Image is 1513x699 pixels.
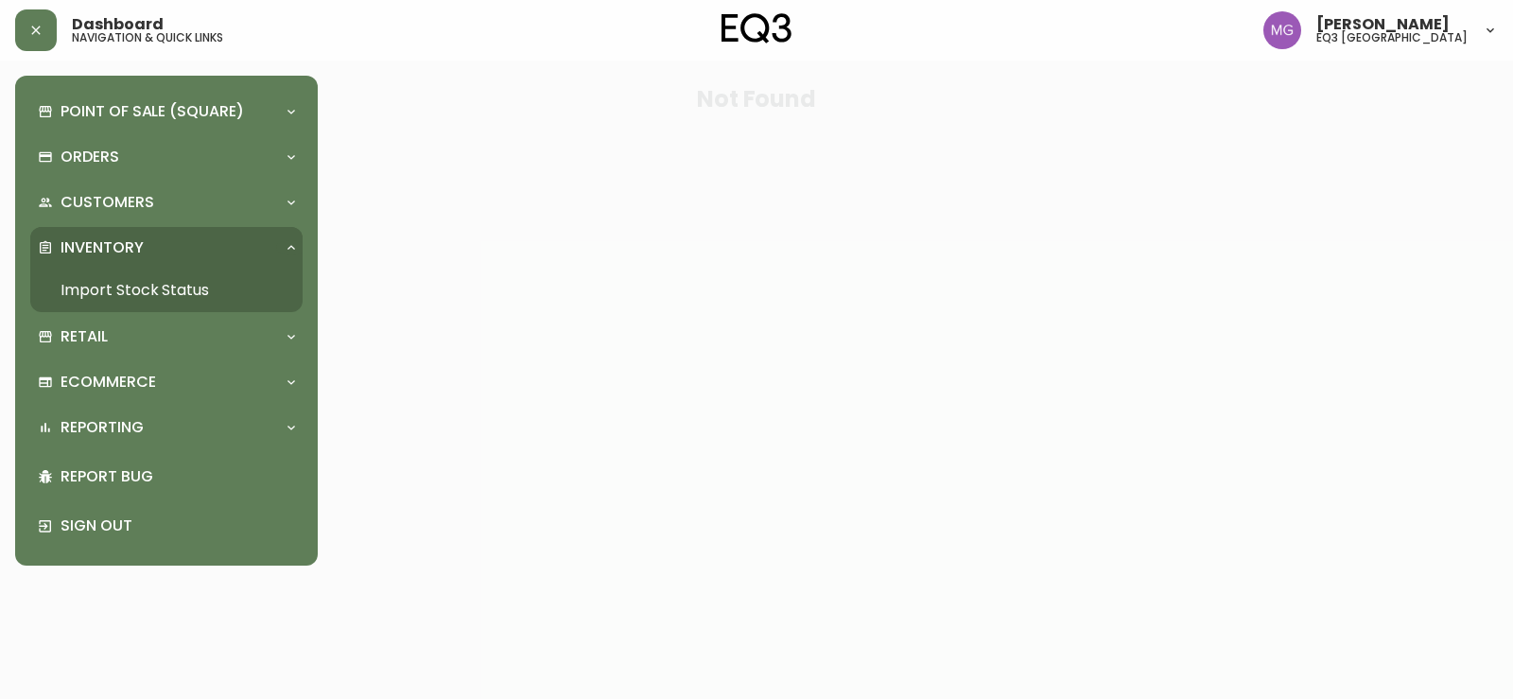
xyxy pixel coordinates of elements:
[61,516,295,536] p: Sign Out
[30,407,303,448] div: Reporting
[61,417,144,438] p: Reporting
[30,91,303,132] div: Point of Sale (Square)
[72,17,164,32] span: Dashboard
[1316,17,1450,32] span: [PERSON_NAME]
[30,136,303,178] div: Orders
[30,316,303,358] div: Retail
[30,501,303,550] div: Sign Out
[61,466,295,487] p: Report Bug
[61,101,244,122] p: Point of Sale (Square)
[61,237,144,258] p: Inventory
[722,13,791,44] img: logo
[30,361,303,403] div: Ecommerce
[1263,11,1301,49] img: de8837be2a95cd31bb7c9ae23fe16153
[61,192,154,213] p: Customers
[30,227,303,269] div: Inventory
[1316,32,1468,44] h5: eq3 [GEOGRAPHIC_DATA]
[30,269,303,312] a: Import Stock Status
[30,182,303,223] div: Customers
[61,326,108,347] p: Retail
[61,147,119,167] p: Orders
[61,372,156,393] p: Ecommerce
[30,452,303,501] div: Report Bug
[72,32,223,44] h5: navigation & quick links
